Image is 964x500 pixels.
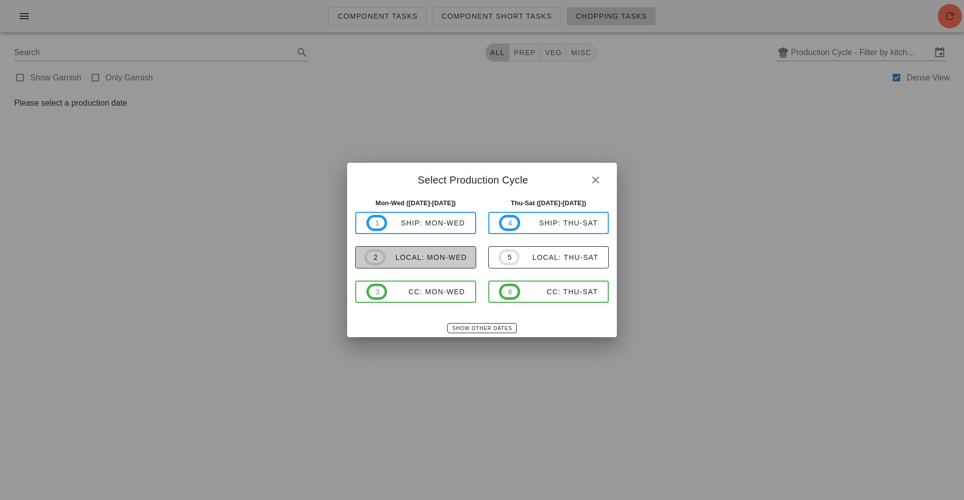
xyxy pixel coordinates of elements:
button: 6CC: Thu-Sat [488,281,609,303]
span: 5 [507,252,511,263]
strong: Mon-Wed ([DATE]-[DATE]) [375,199,456,207]
span: 4 [508,217,512,229]
button: Show Other Dates [447,323,517,333]
div: Select Production Cycle [347,163,617,194]
div: ship: Thu-Sat [520,219,598,227]
span: 6 [508,286,512,297]
div: local: Thu-Sat [520,253,599,261]
strong: Thu-Sat ([DATE]-[DATE]) [511,199,586,207]
div: local: Mon-Wed [386,253,467,261]
div: ship: Mon-Wed [387,219,465,227]
button: 4ship: Thu-Sat [488,212,609,234]
button: 3CC: Mon-Wed [355,281,476,303]
span: Show Other Dates [452,326,512,331]
div: CC: Mon-Wed [387,288,465,296]
button: 5local: Thu-Sat [488,246,609,268]
button: 1ship: Mon-Wed [355,212,476,234]
span: 3 [375,286,379,297]
button: 2local: Mon-Wed [355,246,476,268]
span: 1 [375,217,379,229]
span: 2 [373,252,377,263]
div: CC: Thu-Sat [520,288,598,296]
